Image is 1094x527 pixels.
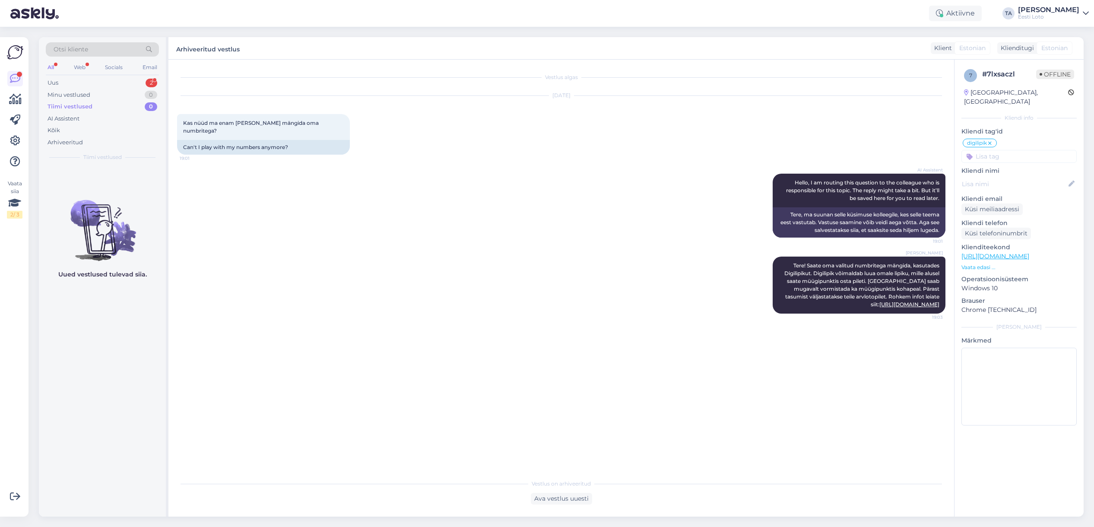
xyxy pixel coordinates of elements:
[177,140,350,155] div: Can't I play with my numbers anymore?
[1036,70,1074,79] span: Offline
[83,153,122,161] span: Tiimi vestlused
[961,284,1077,293] p: Windows 10
[1018,6,1079,13] div: [PERSON_NAME]
[58,270,147,279] p: Uued vestlused tulevad siia.
[964,88,1068,106] div: [GEOGRAPHIC_DATA], [GEOGRAPHIC_DATA]
[961,296,1077,305] p: Brauser
[532,480,591,488] span: Vestlus on arhiveeritud
[929,6,982,21] div: Aktiivne
[961,150,1077,163] input: Lisa tag
[48,114,79,123] div: AI Assistent
[982,69,1036,79] div: # 7lxsaczl
[961,323,1077,331] div: [PERSON_NAME]
[7,180,22,219] div: Vaata siia
[177,73,945,81] div: Vestlus algas
[1002,7,1015,19] div: TA
[1018,13,1079,20] div: Eesti Loto
[962,179,1067,189] input: Lisa nimi
[931,44,952,53] div: Klient
[145,91,157,99] div: 0
[1018,6,1089,20] a: [PERSON_NAME]Eesti Loto
[910,238,943,244] span: 19:01
[773,207,945,238] div: Tere, ma suunan selle küsimuse kolleegile, kes selle teema eest vastutab. Vastuse saamine võib ve...
[879,301,939,308] a: [URL][DOMAIN_NAME]
[961,127,1077,136] p: Kliendi tag'id
[7,211,22,219] div: 2 / 3
[48,79,58,87] div: Uus
[997,44,1034,53] div: Klienditugi
[969,72,972,79] span: 7
[48,126,60,135] div: Kõik
[183,120,320,134] span: Kas nüüd ma enam [PERSON_NAME] mängida oma numbritega?
[39,184,166,262] img: No chats
[786,179,941,201] span: Hello, I am routing this question to the colleague who is responsible for this topic. The reply m...
[961,263,1077,271] p: Vaata edasi ...
[531,493,592,505] div: Ava vestlus uuesti
[48,138,83,147] div: Arhiveeritud
[146,79,157,87] div: 2
[961,336,1077,345] p: Märkmed
[72,62,87,73] div: Web
[961,114,1077,122] div: Kliendi info
[180,155,212,162] span: 19:01
[176,42,240,54] label: Arhiveeritud vestlus
[961,203,1023,215] div: Küsi meiliaadressi
[910,314,943,321] span: 19:03
[961,275,1077,284] p: Operatsioonisüsteem
[961,252,1029,260] a: [URL][DOMAIN_NAME]
[1041,44,1068,53] span: Estonian
[961,166,1077,175] p: Kliendi nimi
[103,62,124,73] div: Socials
[961,305,1077,314] p: Chrome [TECHNICAL_ID]
[46,62,56,73] div: All
[959,44,986,53] span: Estonian
[967,140,987,146] span: digilipik
[961,228,1031,239] div: Küsi telefoninumbrit
[910,167,943,173] span: AI Assistent
[961,194,1077,203] p: Kliendi email
[54,45,88,54] span: Otsi kliente
[906,250,943,256] span: [PERSON_NAME]
[48,91,90,99] div: Minu vestlused
[145,102,157,111] div: 0
[7,44,23,60] img: Askly Logo
[177,92,945,99] div: [DATE]
[961,219,1077,228] p: Kliendi telefon
[784,262,941,308] span: Tere! Saate oma valitud numbritega mängida, kasutades Digilipikut. Digilipik võimaldab luua omale...
[961,243,1077,252] p: Klienditeekond
[141,62,159,73] div: Email
[48,102,92,111] div: Tiimi vestlused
